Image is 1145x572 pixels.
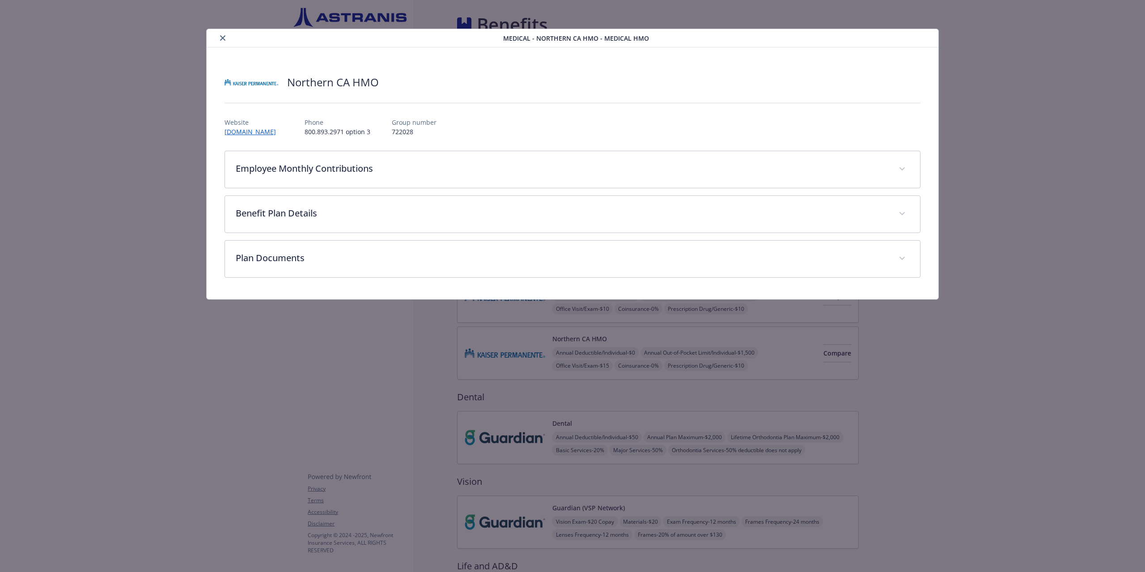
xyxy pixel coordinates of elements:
[305,118,370,127] p: Phone
[225,127,283,136] a: [DOMAIN_NAME]
[236,207,888,220] p: Benefit Plan Details
[236,162,888,175] p: Employee Monthly Contributions
[217,33,228,43] button: close
[225,69,278,96] img: Kaiser Permanente Insurance Company
[236,251,888,265] p: Plan Documents
[305,127,370,136] p: 800.893.2971 option 3
[392,127,437,136] p: 722028
[225,196,920,233] div: Benefit Plan Details
[225,151,920,188] div: Employee Monthly Contributions
[287,75,379,90] h2: Northern CA HMO
[503,34,649,43] span: Medical - Northern CA HMO - Medical HMO
[114,29,1030,300] div: details for plan Medical - Northern CA HMO - Medical HMO
[225,241,920,277] div: Plan Documents
[392,118,437,127] p: Group number
[225,118,283,127] p: Website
